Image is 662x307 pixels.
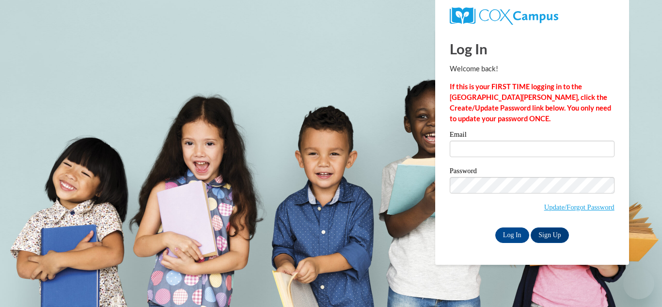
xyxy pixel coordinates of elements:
[450,7,558,25] img: COX Campus
[450,131,615,141] label: Email
[623,268,654,299] iframe: Button to launch messaging window
[450,64,615,74] p: Welcome back!
[531,227,568,243] a: Sign Up
[495,227,529,243] input: Log In
[544,203,615,211] a: Update/Forgot Password
[450,39,615,59] h1: Log In
[450,82,611,123] strong: If this is your FIRST TIME logging in to the [GEOGRAPHIC_DATA][PERSON_NAME], click the Create/Upd...
[450,7,615,25] a: COX Campus
[450,167,615,177] label: Password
